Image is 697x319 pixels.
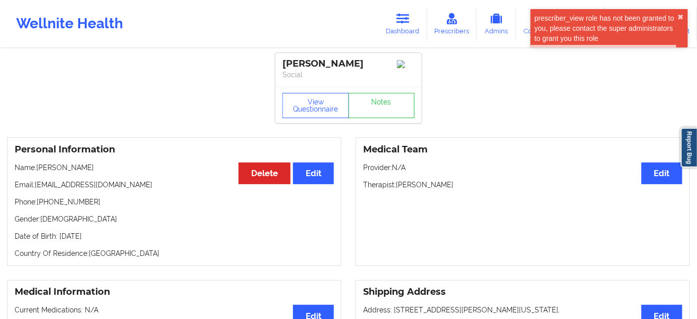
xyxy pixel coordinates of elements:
p: Country Of Residence: [GEOGRAPHIC_DATA] [15,248,334,258]
p: Social [282,70,415,80]
h3: Medical Team [363,144,682,155]
a: Coaches [516,7,558,40]
a: Dashboard [379,7,427,40]
p: Gender: [DEMOGRAPHIC_DATA] [15,214,334,224]
a: Notes [348,93,415,118]
button: Edit [293,163,334,184]
button: Edit [642,163,682,184]
p: Phone: [PHONE_NUMBER] [15,197,334,207]
a: Report Bug [681,128,697,168]
p: Address: [STREET_ADDRESS][PERSON_NAME][US_STATE]. [363,305,682,315]
h3: Personal Information [15,144,334,155]
button: View Questionnaire [282,93,349,118]
h3: Shipping Address [363,286,682,298]
img: Image%2Fplaceholer-image.png [397,60,415,68]
h3: Medical Information [15,286,334,298]
p: Provider: N/A [363,163,682,173]
p: Therapist: [PERSON_NAME] [363,180,682,190]
p: Current Medications: N/A [15,305,334,315]
p: Email: [EMAIL_ADDRESS][DOMAIN_NAME] [15,180,334,190]
p: Name: [PERSON_NAME] [15,163,334,173]
a: Admins [477,7,516,40]
button: Delete [239,163,291,184]
p: Date of Birth: [DATE] [15,231,334,241]
div: prescriber_view role has not been granted to you, please contact the super administrators to gran... [535,13,678,43]
div: [PERSON_NAME] [282,58,415,70]
button: close [678,13,684,21]
a: Prescribers [427,7,477,40]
